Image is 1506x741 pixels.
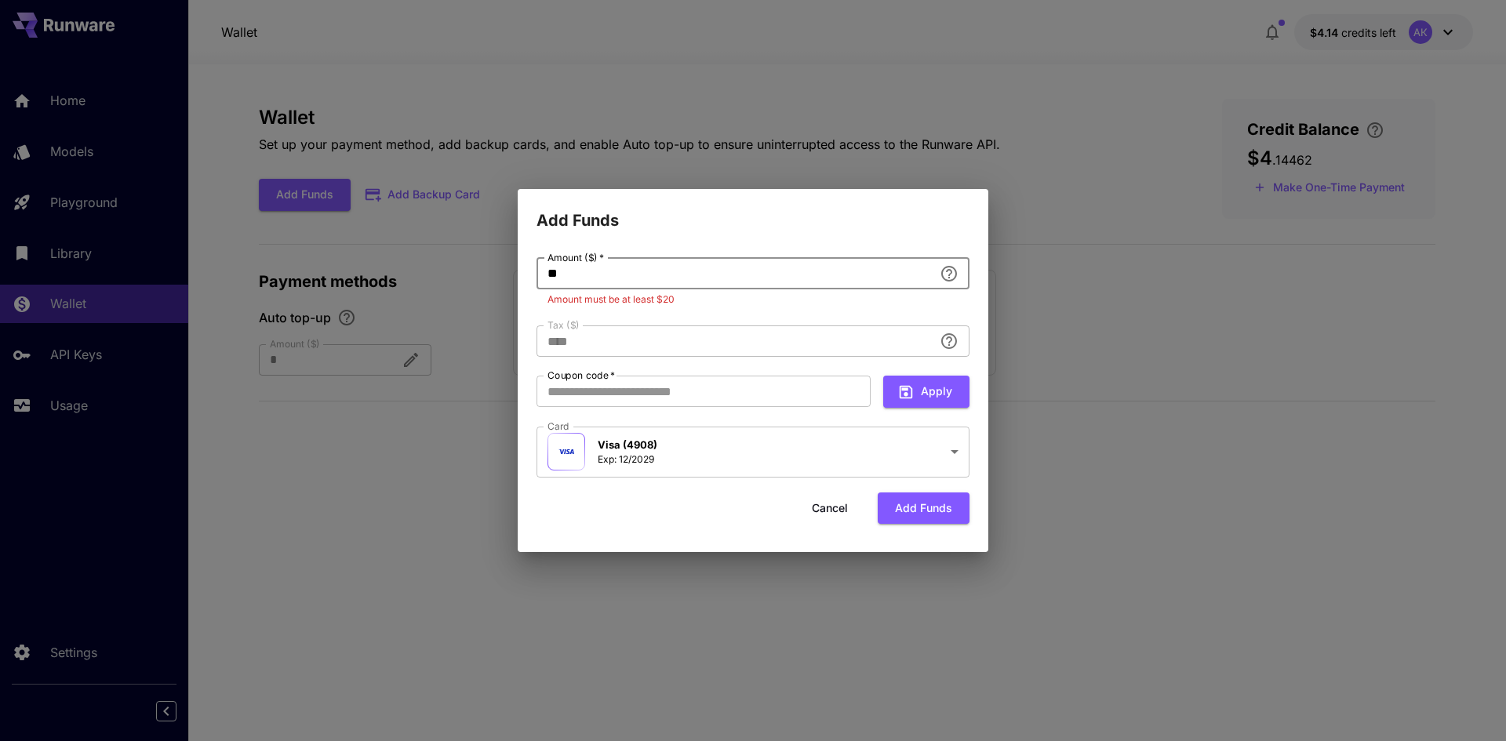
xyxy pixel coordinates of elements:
button: Apply [883,376,969,408]
label: Card [547,420,569,433]
button: Add funds [878,492,969,525]
p: Visa (4908) [598,438,657,453]
p: Amount must be at least $20 [547,292,959,307]
h2: Add Funds [518,189,988,233]
label: Amount ($) [547,251,604,264]
p: Exp: 12/2029 [598,452,657,467]
label: Coupon code [547,369,615,382]
button: Cancel [795,492,865,525]
label: Tax ($) [547,318,580,332]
